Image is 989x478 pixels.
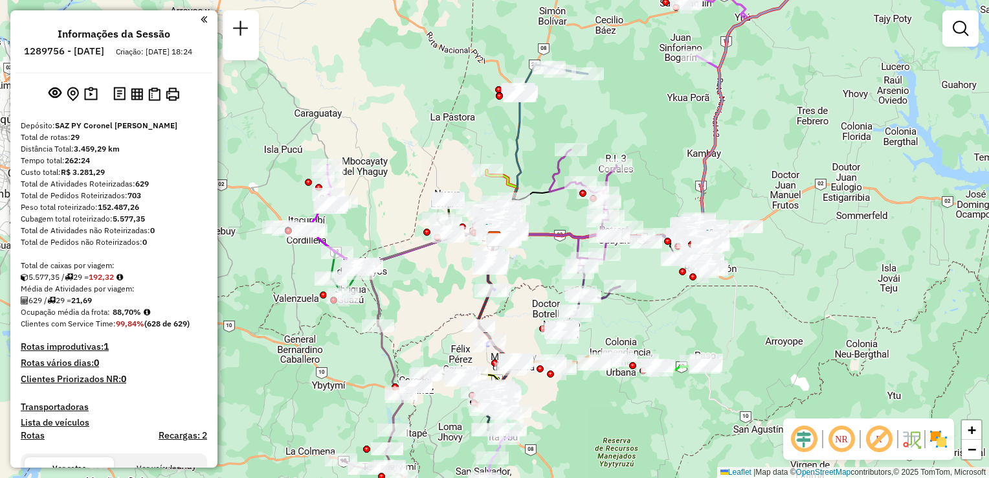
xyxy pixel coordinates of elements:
strong: 99,84% [116,319,144,328]
em: Média calculada utilizando a maior ocupação (%Peso ou %Cubagem) de cada rota da sessão. Rotas cro... [144,308,150,316]
div: Distância Total: [21,143,207,155]
strong: 152.487,26 [98,202,139,212]
span: Ocultar NR [826,424,857,455]
span: Ocultar deslocamento [788,424,819,455]
h4: Clientes Priorizados NR: [21,374,207,385]
div: Peso total roteirizado: [21,201,207,213]
strong: SAZ PY Coronel [PERSON_NAME] [55,120,177,130]
strong: 0 [94,357,99,369]
div: Depósito: [21,120,207,131]
a: Zoom in [962,420,981,440]
button: Visualizar Romaneio [146,85,163,104]
strong: 5.577,35 [113,214,145,223]
a: Nova sessão e pesquisa [228,16,254,45]
div: Total de Atividades não Roteirizadas: [21,225,207,236]
strong: 629 [135,179,149,188]
strong: 262:24 [65,155,90,165]
h4: Lista de veículos [21,417,207,428]
span: | [753,468,755,477]
button: Exibir sessão original [46,84,64,104]
div: Custo total: [21,166,207,178]
div: Média de Atividades por viagem: [21,283,207,295]
img: Fluxo de ruas [901,429,922,450]
img: SAZ PY Coronel Oviedo [486,231,503,247]
img: TESTEO UDC [478,223,495,240]
button: Painel de Sugestão [82,84,100,104]
h4: Informações da Sessão [58,28,170,40]
strong: 0 [150,225,155,235]
button: Imprimir Rotas [163,85,182,104]
i: Cubagem total roteirizado [21,273,28,281]
div: Total de Pedidos Roteirizados: [21,190,207,201]
span: Ocupação média da frota: [21,307,110,317]
div: 629 / 29 = [21,295,207,306]
strong: R$ 3.281,29 [61,167,105,177]
i: Total de rotas [47,297,56,304]
strong: 21,69 [71,295,92,305]
div: Total de rotas: [21,131,207,143]
a: Exibir filtros [948,16,973,41]
div: Criação: [DATE] 18:24 [111,46,197,58]
strong: 192,32 [89,272,114,282]
strong: 703 [128,190,141,200]
div: Total de caixas por viagem: [21,260,207,271]
div: 5.577,35 / 29 = [21,271,207,283]
strong: 0 [142,237,147,247]
i: Meta Caixas/viagem: 197,70 Diferença: -5,38 [117,273,123,281]
h4: Rotas improdutivas: [21,341,207,352]
a: Clique aqui para minimizar o painel [201,12,207,27]
strong: (628 de 629) [144,319,190,328]
button: Logs desbloquear sessão [111,84,128,104]
div: Map data © contributors,© 2025 TomTom, Microsoft [717,467,989,478]
a: Zoom out [962,440,981,459]
div: Total de Atividades Roteirizadas: [21,178,207,190]
img: Exibir/Ocultar setores [928,429,949,450]
div: Tempo total: [21,155,207,166]
span: + [968,422,976,438]
span: Clientes com Service Time: [21,319,116,328]
div: Total de Pedidos não Roteirizados: [21,236,207,248]
button: Centralizar mapa no depósito ou ponto de apoio [64,84,82,104]
strong: 3.459,29 km [74,144,120,154]
i: Total de rotas [65,273,73,281]
button: Visualizar relatório de Roteirização [128,85,146,102]
strong: 0 [121,373,126,385]
a: Rotas [21,430,45,441]
img: UDC - Caaguazu [699,229,716,245]
a: Leaflet [720,468,751,477]
h4: Rotas vários dias: [21,358,207,369]
strong: 29 [71,132,80,142]
strong: 1 [104,341,109,352]
a: OpenStreetMap [796,468,851,477]
span: − [968,441,976,457]
div: Cubagem total roteirizado: [21,213,207,225]
h4: Recargas: 2 [159,430,207,441]
i: Total de Atividades [21,297,28,304]
strong: 88,70% [113,307,141,317]
h6: 1289756 - [DATE] [24,45,104,57]
h4: Transportadoras [21,402,207,413]
span: Exibir rótulo [863,424,895,455]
